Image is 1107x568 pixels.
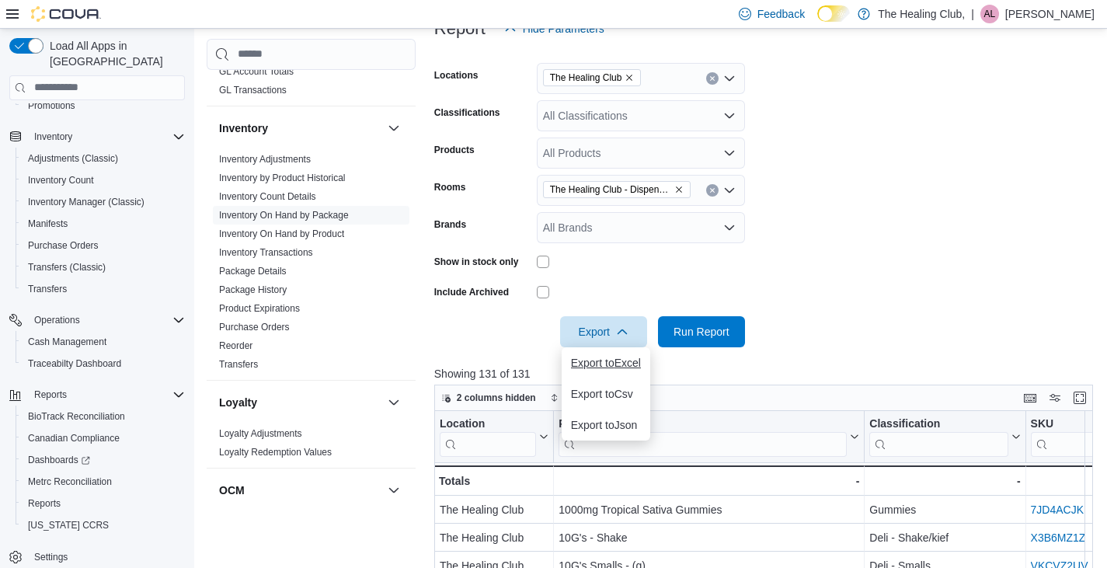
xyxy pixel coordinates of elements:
img: Cova [31,6,101,22]
button: Reports [28,385,73,404]
div: Product [559,416,847,456]
button: Clear input [706,72,719,85]
span: Inventory Manager (Classic) [28,196,144,208]
a: Inventory Transactions [219,247,313,258]
a: Promotions [22,96,82,115]
span: Hide Parameters [523,21,604,37]
a: Package History [219,284,287,295]
span: Inventory On Hand by Product [219,228,344,240]
label: Show in stock only [434,256,519,268]
a: GL Transactions [219,85,287,96]
a: Product Expirations [219,303,300,314]
button: Transfers (Classic) [16,256,191,278]
span: Transfers [22,280,185,298]
span: BioTrack Reconciliation [28,410,125,423]
a: Loyalty Redemption Values [219,447,332,458]
span: GL Transactions [219,84,287,96]
a: Reports [22,494,67,513]
span: [US_STATE] CCRS [28,519,109,531]
span: Transfers [28,283,67,295]
a: Settings [28,548,74,566]
a: Traceabilty Dashboard [22,354,127,373]
label: Locations [434,69,479,82]
button: Reports [3,384,191,406]
span: BioTrack Reconciliation [22,407,185,426]
button: OCM [385,481,403,500]
button: Settings [3,545,191,568]
div: Loyalty [207,424,416,468]
span: Dark Mode [817,22,818,23]
label: Products [434,144,475,156]
button: OCM [219,483,381,498]
button: Product [559,416,859,456]
span: Reports [22,494,185,513]
span: Reports [28,385,185,404]
span: Export to Csv [571,388,641,400]
a: X3B6MZ1Z [1030,531,1085,544]
span: Purchase Orders [28,239,99,252]
span: Adjustments (Classic) [22,149,185,168]
span: Package History [219,284,287,296]
button: Display options [1046,389,1064,407]
a: Purchase Orders [22,236,105,255]
span: Dashboards [22,451,185,469]
a: Metrc Reconciliation [22,472,118,491]
button: Export toExcel [562,347,650,378]
div: Finance [207,62,416,106]
span: Export to Excel [571,357,641,369]
button: Keyboard shortcuts [1021,389,1039,407]
button: Operations [3,309,191,331]
button: Inventory [219,120,381,136]
button: Inventory Manager (Classic) [16,191,191,213]
button: Sort fields [544,389,613,407]
span: Traceabilty Dashboard [22,354,185,373]
span: Canadian Compliance [22,429,185,448]
span: Inventory Transactions [219,246,313,259]
a: Inventory Adjustments [219,154,311,165]
button: Open list of options [723,72,736,85]
a: Inventory Manager (Classic) [22,193,151,211]
a: Transfers [22,280,73,298]
a: Transfers [219,359,258,370]
div: SKU [1030,416,1104,431]
button: Loyalty [219,395,381,410]
span: Inventory [28,127,185,146]
p: [PERSON_NAME] [1005,5,1095,23]
a: Reorder [219,340,252,351]
span: Dashboards [28,454,90,466]
button: Traceabilty Dashboard [16,353,191,375]
button: Inventory [385,119,403,138]
span: Inventory Count Details [219,190,316,203]
div: SKU URL [1030,416,1104,456]
button: Open list of options [723,147,736,159]
span: Run Report [674,324,729,340]
div: Deli - Shake/kief [869,528,1020,547]
a: Purchase Orders [219,322,290,333]
span: Load All Apps in [GEOGRAPHIC_DATA] [44,38,185,69]
button: Transfers [16,278,191,300]
a: GL Account Totals [219,66,294,77]
span: Adjustments (Classic) [28,152,118,165]
a: 7JD4ACJK [1030,504,1083,516]
span: The Healing Club [543,69,642,86]
span: Reports [28,497,61,510]
button: Inventory [28,127,78,146]
span: Settings [34,551,68,563]
button: Run Report [658,316,745,347]
span: Product Expirations [219,302,300,315]
div: Totals [439,472,548,490]
span: Reports [34,389,67,401]
div: Gummies [869,500,1020,519]
span: Cash Management [22,333,185,351]
span: Inventory Manager (Classic) [22,193,185,211]
span: Inventory On Hand by Package [219,209,349,221]
span: Traceabilty Dashboard [28,357,121,370]
span: Inventory [34,131,72,143]
span: The Healing Club - Dispensary [543,181,691,198]
div: Classification [869,416,1008,456]
span: The Healing Club [550,70,622,85]
div: Location [440,416,536,431]
button: Canadian Compliance [16,427,191,449]
a: Transfers (Classic) [22,258,112,277]
a: [US_STATE] CCRS [22,516,115,535]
